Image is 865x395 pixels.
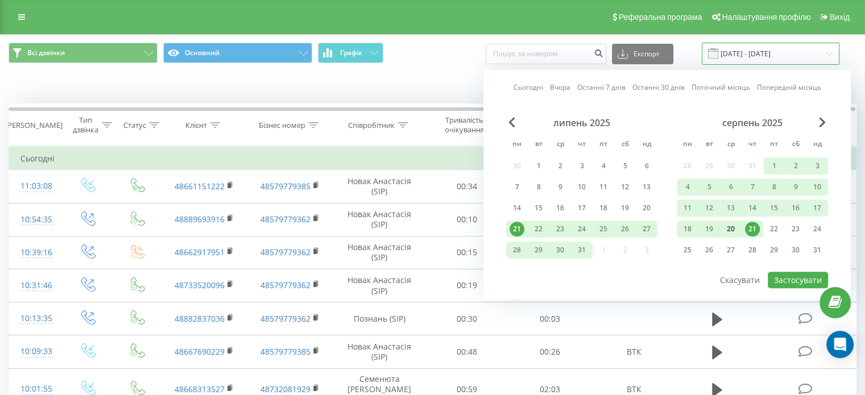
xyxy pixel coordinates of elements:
button: Експорт [612,44,673,64]
div: ср 20 серп 2025 р. [720,221,742,238]
div: 1 [531,159,546,173]
abbr: п’ятниця [765,136,783,153]
a: 48579779362 [260,214,311,224]
abbr: вівторок [530,136,547,153]
div: 5 [702,180,717,194]
div: 9 [553,180,568,194]
div: вт 8 лип 2025 р. [528,178,549,196]
abbr: понеділок [508,136,525,153]
div: 30 [553,243,568,257]
a: 48889693916 [175,214,225,224]
div: 13 [639,180,654,194]
button: Графік [318,43,383,63]
td: Новак Анастасія (SIP) [333,269,426,302]
div: сб 12 лип 2025 р. [614,178,636,196]
div: пн 7 лип 2025 р. [506,178,528,196]
a: 48579779362 [260,280,311,290]
div: сб 26 лип 2025 р. [614,221,636,238]
div: 14 [510,201,524,215]
div: 23 [553,222,568,236]
div: 21 [745,222,760,236]
a: 48667690229 [175,346,225,357]
div: ср 30 лип 2025 р. [549,242,571,259]
div: сб 19 лип 2025 р. [614,199,636,217]
div: 1 [767,159,781,173]
div: 10 [574,180,589,194]
div: сб 23 серп 2025 р. [785,221,806,238]
div: пт 4 лип 2025 р. [593,157,614,174]
a: Попередній місяць [757,82,821,93]
div: сб 30 серп 2025 р. [785,242,806,259]
div: пт 1 серп 2025 р. [763,157,785,174]
abbr: вівторок [701,136,718,153]
div: 6 [639,159,654,173]
div: ср 2 лип 2025 р. [549,157,571,174]
a: 48662917951 [175,247,225,257]
div: 27 [639,222,654,236]
abbr: четвер [573,136,590,153]
span: Реферальна програма [619,13,702,22]
div: 11 [680,201,695,215]
div: 25 [596,222,611,236]
div: нд 24 серп 2025 р. [806,221,828,238]
div: пн 4 серп 2025 р. [677,178,698,196]
div: Клієнт [185,120,207,130]
div: чт 3 лип 2025 р. [571,157,593,174]
div: 10:31:46 [20,275,51,297]
div: 10:13:35 [20,307,51,330]
div: 22 [767,222,781,236]
td: 00:15 [426,236,508,269]
span: Графік [340,49,362,57]
button: Основний [163,43,312,63]
div: 24 [810,222,825,236]
div: 22 [531,222,546,236]
span: Вихід [830,13,850,22]
div: 7 [745,180,760,194]
div: 31 [574,243,589,257]
button: Всі дзвінки [9,43,158,63]
div: 19 [618,201,632,215]
div: 10:54:35 [20,209,51,231]
div: нд 3 серп 2025 р. [806,157,828,174]
div: вт 12 серп 2025 р. [698,199,720,217]
div: 9 [788,180,803,194]
div: 28 [745,243,760,257]
div: 11:03:08 [20,175,51,197]
div: 17 [810,201,825,215]
div: 30 [788,243,803,257]
div: 8 [531,180,546,194]
div: 31 [810,243,825,257]
a: 48579779362 [260,247,311,257]
td: 00:26 [508,335,591,368]
div: пт 18 лип 2025 р. [593,199,614,217]
td: Новак Анастасія (SIP) [333,236,426,269]
div: нд 10 серп 2025 р. [806,178,828,196]
div: 10 [810,180,825,194]
div: нд 20 лип 2025 р. [636,199,657,217]
abbr: неділя [809,136,826,153]
div: 6 [723,180,738,194]
div: вт 19 серп 2025 р. [698,221,720,238]
abbr: субота [787,136,804,153]
div: 3 [574,159,589,173]
div: липень 2025 [506,117,657,128]
div: 5 [618,159,632,173]
span: Налаштування профілю [722,13,810,22]
abbr: середа [722,136,739,153]
a: Останні 7 днів [577,82,626,93]
abbr: субота [616,136,634,153]
div: сб 2 серп 2025 р. [785,157,806,174]
div: Співробітник [348,120,395,130]
div: 26 [702,243,717,257]
div: 18 [596,201,611,215]
div: чт 21 серп 2025 р. [742,221,763,238]
div: 2 [553,159,568,173]
div: Open Intercom Messenger [826,331,854,358]
div: сб 5 лип 2025 р. [614,157,636,174]
a: 48732081929 [260,384,311,394]
div: 2 [788,159,803,173]
div: 19 [702,222,717,236]
div: 4 [680,180,695,194]
a: 48882837036 [175,313,225,324]
div: пт 8 серп 2025 р. [763,178,785,196]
